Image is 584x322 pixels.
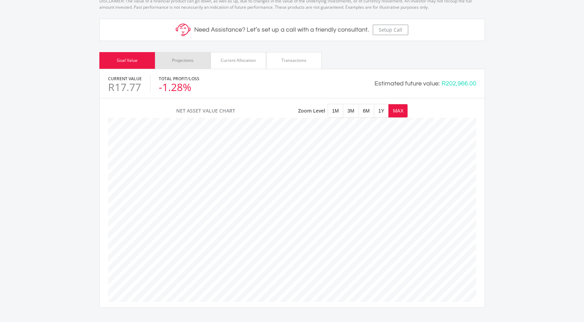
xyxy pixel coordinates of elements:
button: Setup Call [373,25,408,35]
button: 1Y [374,104,388,117]
button: 1M [328,104,343,117]
div: Goal Value [117,57,138,64]
label: Current Value [108,76,142,82]
h5: Need Assistance? Let’s set up a call with a friendly consultant. [194,26,369,34]
div: Projections [172,57,194,64]
button: MAX [389,104,408,117]
div: Transactions [281,57,306,64]
label: Total Profit/Loss [159,76,199,82]
div: Estimated future value: [375,79,440,88]
div: R17.77 [108,82,142,92]
button: 6M [359,104,374,117]
span: Zoom Level [298,107,325,114]
span: Net Asset Value Chart [176,107,235,114]
button: 3M [343,104,358,117]
div: R202,966.00 [442,79,476,88]
div: -1.28% [159,82,199,92]
div: Current Allocation [221,57,256,64]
